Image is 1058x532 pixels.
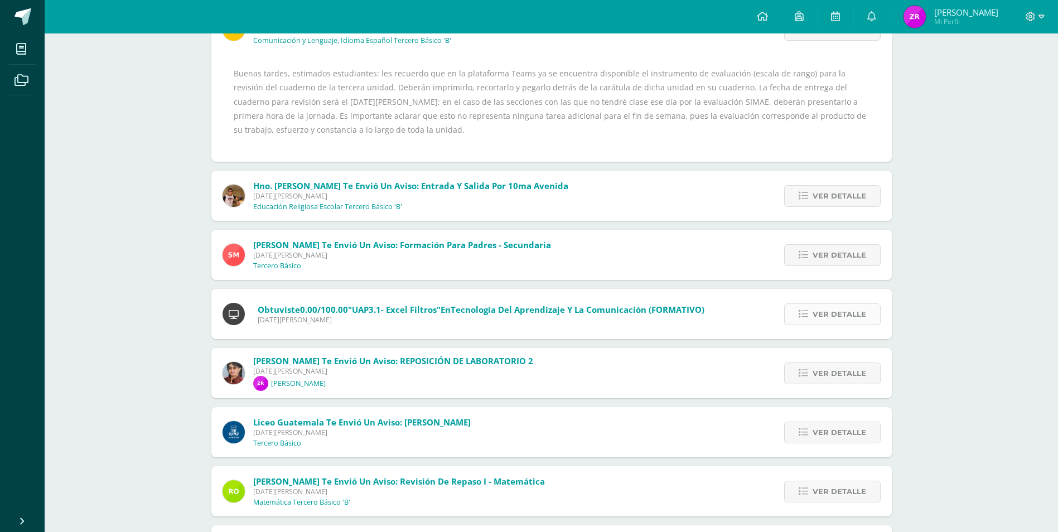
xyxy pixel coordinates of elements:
[253,262,301,270] p: Tercero Básico
[813,186,866,206] span: Ver detalle
[253,417,471,428] span: Liceo Guatemala te envió un aviso: [PERSON_NAME]
[253,366,533,376] span: [DATE][PERSON_NAME]
[253,487,545,496] span: [DATE][PERSON_NAME]
[348,304,441,315] span: "UAP3.1- Excel Filtros"
[253,355,533,366] span: [PERSON_NAME] te envió un aviso: REPOSICIÓN DE LABORATORIO 2
[253,476,545,487] span: [PERSON_NAME] te envió un aviso: Revisión de repaso I - Matemática
[223,244,245,266] img: a4c9654d905a1a01dc2161da199b9124.png
[253,376,268,391] img: a225369519f04741b52a460bde5f8754.png
[223,362,245,384] img: 62738a800ecd8b6fa95d10d0b85c3dbc.png
[904,6,926,28] img: 314c83a13d511668af890d3be5d763a3.png
[813,304,866,325] span: Ver detalle
[253,202,402,211] p: Educación Religiosa Escolar Tercero Básico 'B'
[451,304,704,315] span: Tecnología del Aprendizaje y la Comunicación (FORMATIVO)
[300,304,348,315] span: 0.00/100.00
[253,239,551,250] span: [PERSON_NAME] te envió un aviso: Formación para padres - Secundaria
[271,379,326,388] p: [PERSON_NAME]
[813,363,866,384] span: Ver detalle
[223,421,245,443] img: b41cd0bd7c5dca2e84b8bd7996f0ae72.png
[223,480,245,502] img: 53ebae3843709d0b88523289b497d643.png
[934,17,998,26] span: Mi Perfil
[223,185,245,207] img: fb77d4dd8f1c1b98edfade1d400ecbce.png
[253,36,451,45] p: Comunicación y Lenguaje, Idioma Español Tercero Básico 'B'
[813,422,866,443] span: Ver detalle
[253,250,551,260] span: [DATE][PERSON_NAME]
[234,66,869,151] div: Buenas tardes, estimados estudiantes: les recuerdo que en la plataforma Teams ya se encuentra dis...
[253,191,568,201] span: [DATE][PERSON_NAME]
[253,180,568,191] span: Hno. [PERSON_NAME] te envió un aviso: Entrada y salida por 10ma avenida
[813,245,866,265] span: Ver detalle
[934,7,998,18] span: [PERSON_NAME]
[258,304,704,315] span: Obtuviste en
[253,498,350,507] p: Matemática Tercero Básico 'B'
[258,315,704,325] span: [DATE][PERSON_NAME]
[813,481,866,502] span: Ver detalle
[253,439,301,448] p: Tercero Básico
[253,428,471,437] span: [DATE][PERSON_NAME]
